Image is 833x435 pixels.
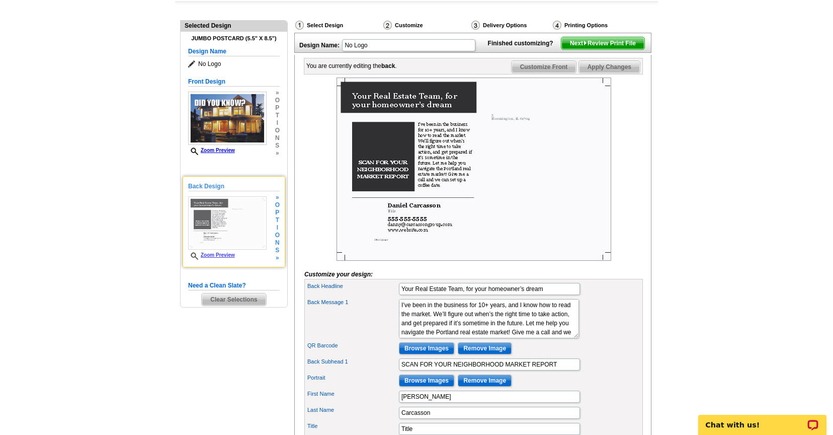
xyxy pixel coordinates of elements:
label: Title [307,422,398,430]
img: Delivery Options [471,21,480,30]
span: p [275,209,280,216]
span: » [275,194,280,201]
label: Portrait [307,374,398,382]
span: t [275,112,280,119]
strong: Finished customizing? [488,40,559,47]
strong: Design Name: [299,42,340,49]
h4: Jumbo Postcard (5.5" x 8.5") [188,35,280,42]
img: button-next-arrow-white.png [583,41,588,45]
h5: Front Design [188,77,280,87]
img: Customize [383,21,392,30]
h5: Need a Clean Slate? [188,281,280,291]
span: Clear Selections [202,294,266,306]
i: Customize your design: [304,271,373,278]
span: No Logo [188,59,280,69]
span: s [275,247,280,254]
input: Remove Image [458,342,512,354]
img: Z18901644_00001_2.jpg [337,78,611,261]
input: Browse Images [399,342,454,354]
span: i [275,119,280,127]
a: Zoom Preview [188,252,235,258]
span: Next Review Print File [561,37,644,49]
img: Printing Options & Summary [553,21,561,30]
span: s [275,142,280,150]
input: Remove Image [458,375,512,387]
h5: Design Name [188,47,280,56]
textarea: I’ve been in the business for 10+ years, and I know how to read the market. We’ll figure out when... [399,299,579,338]
input: Browse Images [399,375,454,387]
label: First Name [307,390,398,398]
span: » [275,89,280,97]
span: t [275,216,280,224]
span: o [275,232,280,239]
label: Back Subhead 1 [307,357,398,366]
img: Select Design [295,21,304,30]
span: o [275,127,280,134]
a: Zoom Preview [188,148,235,153]
span: n [275,239,280,247]
img: Z18901644_00001_2.jpg [188,196,267,250]
div: Selected Design [181,21,287,30]
span: » [275,254,280,262]
b: back [381,62,395,69]
span: » [275,150,280,157]
span: i [275,224,280,232]
span: n [275,134,280,142]
div: Customize [382,20,470,33]
span: Apply Changes [579,61,640,73]
label: Back Headline [307,282,398,291]
span: o [275,97,280,104]
div: Delivery Options [470,20,552,30]
label: Last Name [307,406,398,414]
h5: Back Design [188,182,280,191]
label: QR Barcode [307,341,398,350]
span: p [275,104,280,112]
iframe: LiveChat chat widget [692,403,833,435]
span: Customize Front [512,61,576,73]
div: You are currently editing the . [306,61,397,70]
div: Select Design [294,20,382,33]
span: o [275,201,280,209]
img: Z18901644_00001_1.jpg [188,92,267,145]
label: Back Message 1 [307,298,398,307]
div: Printing Options [552,20,641,30]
